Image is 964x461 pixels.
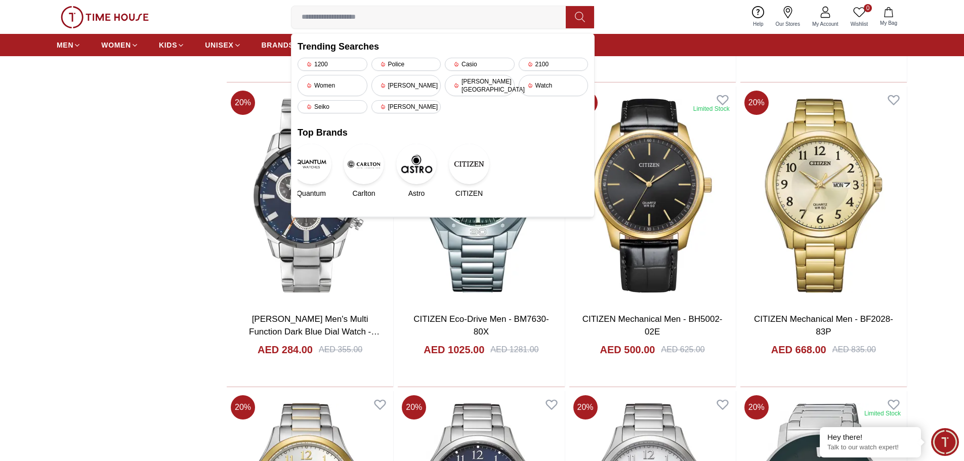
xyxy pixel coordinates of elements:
[744,91,769,115] span: 20 %
[205,36,241,54] a: UNISEX
[371,58,441,71] div: Police
[57,36,81,54] a: MEN
[772,20,804,28] span: Our Stores
[205,40,233,50] span: UNISEX
[832,344,876,356] div: AED 835.00
[445,75,515,96] div: [PERSON_NAME][GEOGRAPHIC_DATA]
[827,432,913,442] div: Hey there!
[262,36,294,54] a: BRANDS
[661,344,704,356] div: AED 625.00
[319,344,362,356] div: AED 355.00
[770,4,806,30] a: Our Stores
[424,343,484,357] h4: AED 1025.00
[754,314,893,337] a: CITIZEN Mechanical Men - BF2028-83P
[874,5,903,29] button: My Bag
[845,4,874,30] a: 0Wishlist
[808,20,843,28] span: My Account
[449,144,489,184] img: CITIZEN
[249,314,380,350] a: [PERSON_NAME] Men's Multi Function Dark Blue Dial Watch - LC07385.390
[159,40,177,50] span: KIDS
[490,344,538,356] div: AED 1281.00
[740,87,907,304] img: CITIZEN Mechanical Men - BF2028-83P
[298,39,588,54] h2: Trending Searches
[371,100,441,113] div: [PERSON_NAME]
[159,36,185,54] a: KIDS
[413,314,549,337] a: CITIZEN Eco-Drive Men - BM7630-80X
[445,58,515,71] div: Casio
[298,75,367,96] div: Women
[61,6,149,28] img: ...
[352,188,375,198] span: Carlton
[298,144,325,198] a: QuantumQuantum
[519,58,589,71] div: 2100
[262,40,294,50] span: BRANDS
[291,144,331,184] img: Quantum
[771,343,826,357] h4: AED 668.00
[876,19,901,27] span: My Bag
[402,395,426,420] span: 20 %
[298,58,367,71] div: 1200
[747,4,770,30] a: Help
[744,395,769,420] span: 20 %
[749,20,768,28] span: Help
[455,144,483,198] a: CITIZENCITIZEN
[864,409,901,417] div: Limited Stock
[847,20,872,28] span: Wishlist
[101,36,139,54] a: WOMEN
[693,105,730,113] div: Limited Stock
[569,87,736,304] img: CITIZEN Mechanical Men - BH5002-02E
[298,100,367,113] div: Seiko
[519,75,589,96] div: Watch
[258,343,313,357] h4: AED 284.00
[344,144,384,184] img: Carlton
[371,75,441,96] div: [PERSON_NAME]
[931,428,959,456] div: Chat Widget
[57,40,73,50] span: MEN
[298,125,588,140] h2: Top Brands
[455,188,483,198] span: CITIZEN
[408,188,425,198] span: Astro
[600,343,655,357] h4: AED 500.00
[403,144,430,198] a: AstroAstro
[573,395,598,420] span: 20 %
[227,87,393,304] img: Lee Cooper Men's Multi Function Dark Blue Dial Watch - LC07385.390
[582,314,723,337] a: CITIZEN Mechanical Men - BH5002-02E
[827,443,913,452] p: Talk to our watch expert!
[864,4,872,12] span: 0
[350,144,378,198] a: CarltonCarlton
[231,91,255,115] span: 20 %
[231,395,255,420] span: 20 %
[101,40,131,50] span: WOMEN
[396,144,437,184] img: Astro
[297,188,326,198] span: Quantum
